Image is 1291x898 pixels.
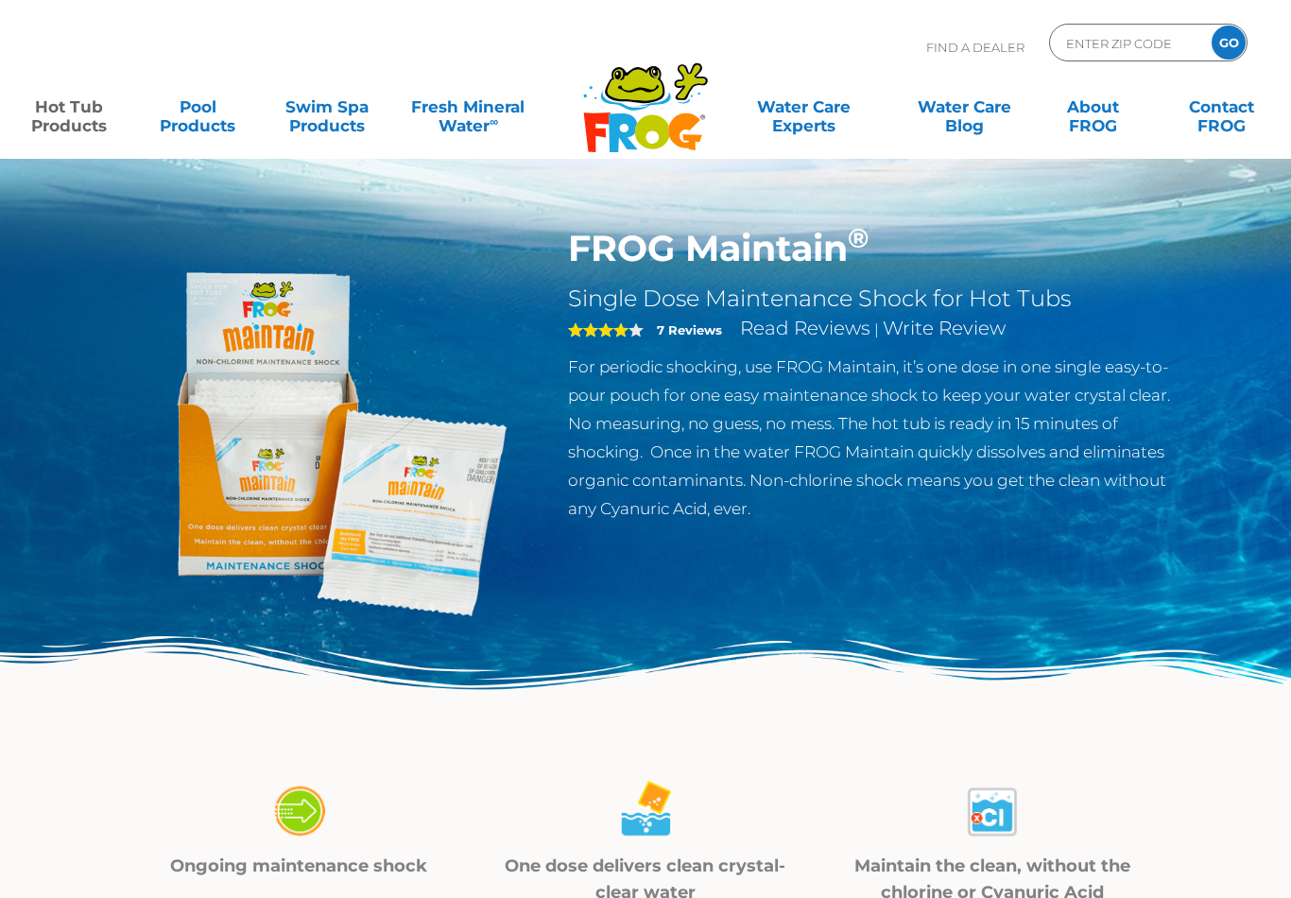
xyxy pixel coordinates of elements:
[573,38,718,153] img: Frog Products Logo
[147,88,248,126] a: PoolProducts
[149,853,449,879] p: Ongoing maintenance shock
[277,88,377,126] a: Swim SpaProducts
[19,88,119,126] a: Hot TubProducts
[883,317,1006,339] a: Write Review
[914,88,1014,126] a: Water CareBlog
[1212,26,1246,60] input: GO
[405,88,531,126] a: Fresh MineralWater∞
[568,285,1185,313] h2: Single Dose Maintenance Shock for Hot Tubs
[107,227,540,660] img: Frog_Maintain_Hero-2-v2.png
[848,221,869,254] sup: ®
[568,322,628,337] span: 4
[959,778,1025,845] img: maintain_4-03
[1172,88,1272,126] a: ContactFROG
[568,353,1185,523] p: For periodic shocking, use FROG Maintain, it’s one dose in one single easy-to-pour pouch for one ...
[266,778,332,845] img: maintain_4-01
[657,322,722,337] strong: 7 Reviews
[490,114,498,129] sup: ∞
[568,227,1185,270] h1: FROG Maintain
[874,320,879,338] span: |
[722,88,885,126] a: Water CareExperts
[740,317,870,339] a: Read Reviews
[1043,88,1144,126] a: AboutFROG
[612,778,679,845] img: maintain_4-02
[926,24,1024,71] p: Find A Dealer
